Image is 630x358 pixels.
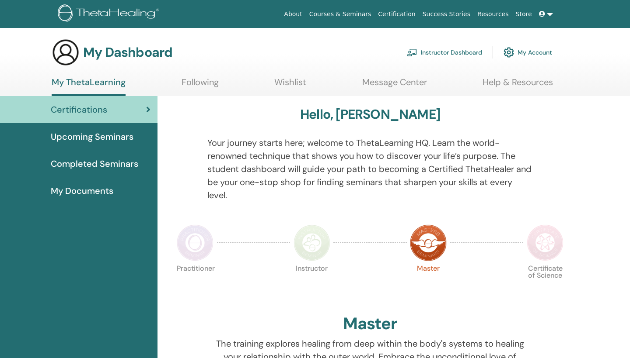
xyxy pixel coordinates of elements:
[51,184,113,197] span: My Documents
[374,6,419,22] a: Certification
[207,136,533,202] p: Your journey starts here; welcome to ThetaLearning HQ. Learn the world-renowned technique that sh...
[407,48,417,56] img: chalkboard-teacher.svg
[362,77,427,94] a: Message Center
[280,6,305,22] a: About
[512,6,535,22] a: Store
[483,77,553,94] a: Help & Resources
[343,314,397,334] h2: Master
[274,77,306,94] a: Wishlist
[527,265,563,302] p: Certificate of Science
[294,224,330,261] img: Instructor
[527,224,563,261] img: Certificate of Science
[51,157,138,170] span: Completed Seminars
[474,6,512,22] a: Resources
[177,265,213,302] p: Practitioner
[294,265,330,302] p: Instructor
[419,6,474,22] a: Success Stories
[51,130,133,143] span: Upcoming Seminars
[410,224,447,261] img: Master
[300,107,440,122] h3: Hello, [PERSON_NAME]
[407,43,482,62] a: Instructor Dashboard
[52,38,80,66] img: generic-user-icon.jpg
[410,265,447,302] p: Master
[504,43,552,62] a: My Account
[58,4,162,24] img: logo.png
[52,77,126,96] a: My ThetaLearning
[177,224,213,261] img: Practitioner
[51,103,107,116] span: Certifications
[182,77,219,94] a: Following
[504,45,514,60] img: cog.svg
[306,6,375,22] a: Courses & Seminars
[83,45,172,60] h3: My Dashboard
